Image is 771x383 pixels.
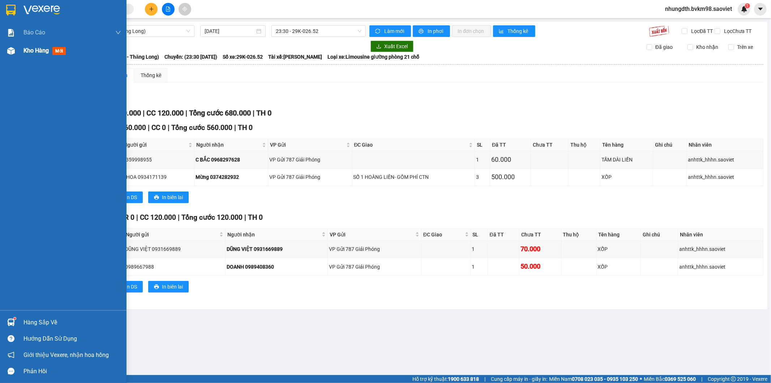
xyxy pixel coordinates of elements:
div: VP Gửi 787 Giải Phóng [269,173,351,181]
span: In phơi [428,27,444,35]
span: Trên xe [734,43,756,51]
button: caret-down [754,3,767,16]
button: plus [145,3,158,16]
span: In biên lai [162,193,183,201]
span: down [115,30,121,35]
span: Tổng cước 560.000 [171,123,232,132]
span: Cung cấp máy in - giấy in: [491,375,547,383]
span: Đã giao [652,43,676,51]
div: 3 [476,173,489,181]
span: Giới thiệu Vexere, nhận hoa hồng [23,350,109,359]
th: Thu hộ [561,229,597,241]
button: bar-chartThống kê [493,25,535,37]
div: VP Gửi 787 Giải Phóng [269,156,351,164]
span: Kho hàng [23,47,49,54]
div: TẤM DÀI LIỀN [601,156,652,164]
span: notification [8,352,14,358]
span: Lọc Đã TT [689,27,714,35]
button: printerIn DS [112,191,143,203]
div: 1 [472,245,487,253]
span: VP Gửi [330,231,414,239]
th: Ghi chú [653,139,687,151]
img: logo-vxr [6,5,16,16]
div: Hàng sắp về [23,317,121,328]
span: CR 560.000 [110,123,146,132]
div: Mừng 0374282932 [196,173,267,181]
span: message [8,368,14,375]
span: mới [52,47,66,55]
b: Tuyến: [GEOGRAPHIC_DATA] - Sapa (Cabin - Thăng Long) [29,54,159,60]
div: SỐ 1 HOÀNG LIÊN- GỒM PHÍ CTN [354,173,474,181]
th: Thu hộ [569,139,600,151]
th: Tên hàng [600,139,653,151]
span: Người gửi [124,141,187,149]
button: aim [179,3,191,16]
span: Kho nhận [693,43,721,51]
th: Nhân viên [687,139,763,151]
span: printer [154,195,159,201]
span: Chuyến: (23:30 [DATE]) [164,53,217,61]
span: file-add [166,7,171,12]
span: Báo cáo [23,28,45,37]
span: CC 120.000 [146,109,184,117]
th: Chưa TT [531,139,569,151]
span: | [701,375,702,383]
span: | [168,123,170,132]
span: TH 0 [256,109,271,117]
div: 0989667988 [125,263,224,271]
th: Đã TT [490,139,531,151]
span: | [234,123,236,132]
div: Phản hồi [23,366,121,377]
th: Ghi chú [641,229,678,241]
div: KHOA 0934171139 [123,173,193,181]
span: | [185,109,187,117]
span: printer [419,29,425,34]
th: Chưa TT [519,229,561,241]
img: 9k= [649,25,669,37]
div: 70.000 [521,244,560,254]
span: Miền Nam [549,375,638,383]
span: Số xe: 29K-026.52 [223,53,263,61]
span: In DS [125,193,137,201]
div: 60.000 [491,155,530,165]
button: printerIn biên lai [148,191,189,203]
th: Tên hàng [597,229,641,241]
span: Hỗ trợ kỹ thuật: [412,375,479,383]
span: Tổng cước 680.000 [189,109,251,117]
div: Thống kê [141,71,161,79]
strong: 0708 023 035 - 0935 103 250 [572,376,638,382]
span: 1 [746,3,749,8]
span: Người nhận [196,141,261,149]
sup: 1 [745,3,750,8]
img: icon-new-feature [741,6,748,12]
span: | [148,123,150,132]
span: question-circle [8,335,14,342]
div: 0359998955 [123,156,193,164]
td: VP Gửi 787 Giải Phóng [328,241,421,258]
div: 500.000 [491,172,530,182]
span: Lọc Chưa TT [721,27,753,35]
div: DOANH 0989408360 [227,263,326,271]
span: download [376,44,381,50]
span: Tổng cước 120.000 [181,213,243,222]
span: Làm mới [384,27,405,35]
span: ⚪️ [640,378,642,380]
span: | [143,109,145,117]
td: VP Gửi 787 Giải Phóng [328,258,421,275]
img: solution-icon [7,29,15,37]
td: VP Gửi 787 Giải Phóng [268,151,352,168]
span: caret-down [757,6,764,12]
span: CC 0 [151,123,166,132]
div: 50.000 [521,261,560,272]
th: Đã TT [488,229,520,241]
th: SL [475,139,490,151]
span: Thống kê [508,27,530,35]
span: TH 0 [238,123,253,132]
div: XỐP [598,245,639,253]
div: DŨNG VIỆT 0931669889 [227,245,326,253]
span: copyright [731,376,736,382]
div: VP Gửi 787 Giải Phóng [329,263,420,271]
div: 1 [476,156,489,164]
sup: 1 [14,317,16,320]
span: Miền Bắc [644,375,696,383]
